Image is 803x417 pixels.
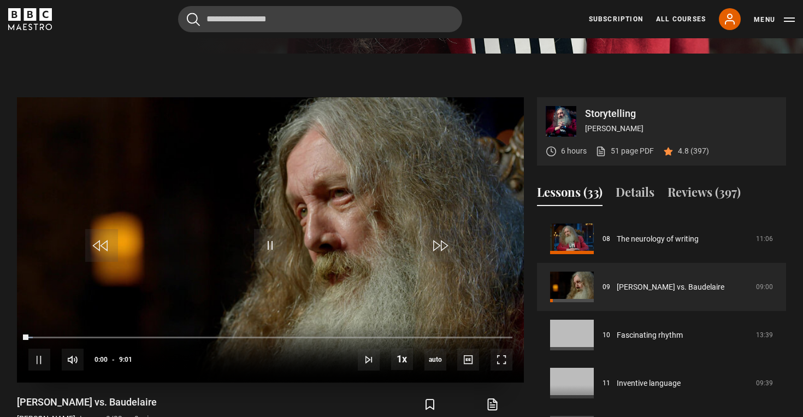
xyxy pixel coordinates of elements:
a: [PERSON_NAME] vs. Baudelaire [617,281,724,293]
div: Current quality: 720p [424,349,446,371]
span: 0:00 [95,350,108,369]
button: Reviews (397) [668,183,741,206]
input: Search [178,6,462,32]
button: Toggle navigation [754,14,795,25]
button: Submit the search query [187,13,200,26]
a: Subscription [589,14,643,24]
a: 51 page PDF [595,145,654,157]
button: Next Lesson [358,349,380,371]
p: 4.8 (397) [678,145,709,157]
p: [PERSON_NAME] [585,123,777,134]
h1: [PERSON_NAME] vs. Baudelaire [17,396,157,409]
span: auto [424,349,446,371]
button: Fullscreen [491,349,512,371]
svg: BBC Maestro [8,8,52,30]
button: Playback Rate [391,348,413,370]
span: 9:01 [119,350,132,369]
video-js: Video Player [17,97,524,383]
button: Pause [28,349,50,371]
span: - [112,356,115,363]
div: Progress Bar [28,337,512,339]
a: Inventive language [617,378,681,389]
a: Fascinating rhythm [617,330,683,341]
button: Details [616,183,654,206]
p: Storytelling [585,109,777,119]
a: The neurology of writing [617,233,699,245]
button: Mute [62,349,84,371]
a: All Courses [656,14,706,24]
p: 6 hours [561,145,587,157]
button: Captions [457,349,479,371]
button: Lessons (33) [537,183,603,206]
